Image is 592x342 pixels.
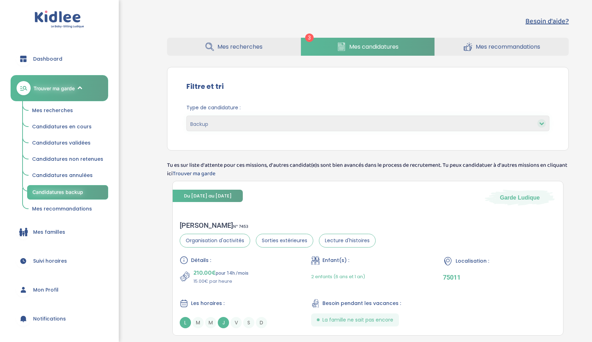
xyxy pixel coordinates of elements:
span: Organisation d'activités [180,234,250,248]
p: 75011 [443,274,556,281]
span: Candidatures backup [32,189,83,195]
span: S [243,317,254,328]
span: 3 [305,33,314,42]
a: Mes recommandations [27,202,108,216]
span: J [218,317,229,328]
span: Suivi horaires [33,257,67,265]
span: Notifications [33,315,66,323]
a: Trouver ma garde [11,75,108,101]
a: Notifications [11,306,108,331]
span: Lecture d'histoires [319,234,376,248]
button: Besoin d'aide? [525,16,569,26]
a: Mon Profil [11,277,108,303]
a: Trouver ma garde [173,169,215,178]
span: Mes familles [33,228,65,236]
a: Mes recherches [167,38,301,56]
a: Candidatures backup [27,185,108,200]
span: 2 enfants (6 ans et 1 an) [311,273,365,280]
span: Trouver ma garde [33,85,75,92]
a: Mes recherches [27,104,108,117]
a: Candidatures en cours [27,120,108,134]
p: pour 14h /mois [193,268,248,278]
span: Besoin pendant les vacances : [322,300,401,307]
a: Mes familles [11,219,108,245]
span: Dashboard [33,55,62,63]
a: Dashboard [11,46,108,72]
span: Candidatures annulées [32,172,93,179]
span: Candidatures non retenues [32,155,103,163]
div: [PERSON_NAME] [180,221,376,230]
span: Du [DATE] au [DATE] [173,190,243,202]
a: Candidatures annulées [27,169,108,182]
span: N° 7453 [233,223,248,230]
span: Mes recommandations [476,42,540,51]
span: Mes candidatures [349,42,399,51]
p: 15.00€ par heure [193,278,248,285]
a: Candidatures validées [27,136,108,150]
a: Candidatures non retenues [27,153,108,166]
span: L [180,317,191,328]
span: Mon Profil [33,286,58,294]
span: Sorties extérieures [256,234,313,248]
span: Garde Ludique [500,194,540,201]
span: La famille ne sait pas encore [322,316,393,324]
span: Candidatures validées [32,139,91,146]
span: Candidatures en cours [32,123,92,130]
a: Mes recommandations [435,38,569,56]
span: D [256,317,267,328]
p: Tu es sur liste d'attente pour ces missions, d'autres candidat(e)s sont bien avancés dans le proc... [167,161,569,178]
span: Les horaires : [191,300,224,307]
span: M [205,317,216,328]
span: Mes recherches [32,107,73,114]
span: M [192,317,204,328]
span: 210.00€ [193,268,216,278]
span: Type de candidature : [186,104,549,111]
span: Mes recherches [217,42,263,51]
img: logo.svg [35,11,84,29]
label: Filtre et tri [186,81,224,92]
a: Mes candidatures [301,38,434,56]
span: Mes recommandations [32,205,92,212]
span: V [230,317,242,328]
a: Suivi horaires [11,248,108,274]
span: Enfant(s) : [322,257,349,264]
span: Localisation : [456,257,489,265]
span: Détails : [191,257,211,264]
